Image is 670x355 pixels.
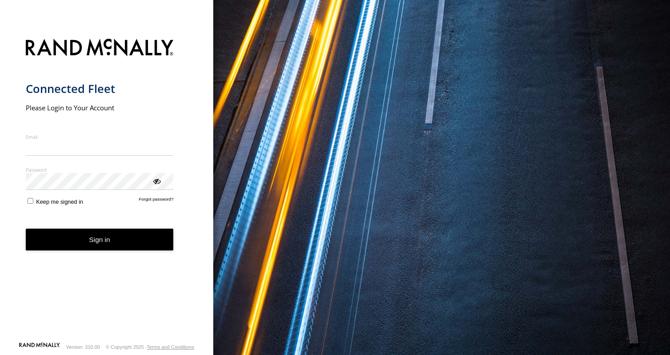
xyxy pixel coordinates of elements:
h1: Connected Fleet [26,81,174,96]
img: Rand McNally [26,37,174,60]
button: Sign in [26,229,174,250]
input: Keep me signed in [28,198,33,204]
div: © Copyright 2025 - [106,344,194,350]
label: Password [26,166,174,173]
div: Version: 310.00 [66,344,100,350]
span: Keep me signed in [36,198,83,205]
h2: Please Login to Your Account [26,103,174,112]
form: main [26,33,188,342]
a: Terms and Conditions [147,344,194,350]
div: ViewPassword [152,176,161,185]
a: Visit our Website [19,343,60,351]
a: Forgot password? [139,197,174,205]
label: Email [26,133,174,140]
